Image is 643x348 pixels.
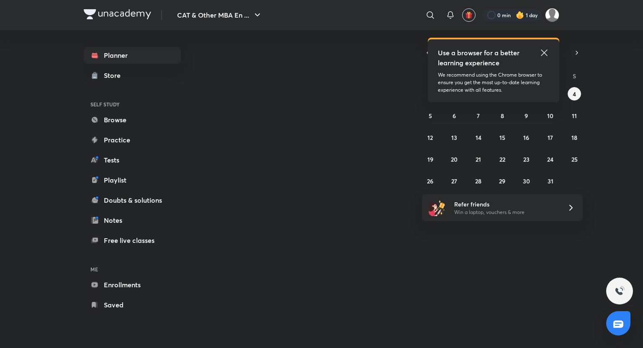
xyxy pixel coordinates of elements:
button: CAT & Other MBA En ... [172,7,267,23]
img: ttu [615,286,625,296]
p: We recommend using the Chrome browser to ensure you get the most up-to-date learning experience w... [438,71,549,94]
p: Win a laptop, vouchers & more [454,209,557,216]
button: October 5, 2025 [424,109,437,122]
a: Playlist [84,172,181,188]
abbr: October 23, 2025 [523,155,530,163]
abbr: October 18, 2025 [571,134,577,142]
h6: Refer friends [454,200,557,209]
button: October 30, 2025 [520,174,533,188]
a: Planner [84,47,181,64]
a: Tests [84,152,181,168]
abbr: October 8, 2025 [501,112,504,120]
abbr: Saturday [573,72,576,80]
abbr: October 30, 2025 [523,177,530,185]
button: October 26, 2025 [424,174,437,188]
button: October 21, 2025 [472,152,485,166]
button: October 24, 2025 [544,152,557,166]
button: October 11, 2025 [568,109,581,122]
img: Company Logo [84,9,151,19]
button: October 23, 2025 [520,152,533,166]
button: October 6, 2025 [448,109,461,122]
button: October 4, 2025 [568,87,581,101]
abbr: October 21, 2025 [476,155,481,163]
button: October 7, 2025 [472,109,485,122]
abbr: October 17, 2025 [548,134,553,142]
h6: ME [84,262,181,276]
button: October 16, 2025 [520,131,533,144]
button: October 18, 2025 [568,131,581,144]
img: Nitin [545,8,559,22]
a: Browse [84,111,181,128]
abbr: October 19, 2025 [427,155,433,163]
a: Store [84,67,181,84]
button: October 8, 2025 [496,109,509,122]
button: October 10, 2025 [544,109,557,122]
button: avatar [462,8,476,22]
button: October 27, 2025 [448,174,461,188]
abbr: October 4, 2025 [573,90,576,98]
abbr: October 25, 2025 [571,155,578,163]
abbr: October 31, 2025 [548,177,553,185]
button: October 29, 2025 [496,174,509,188]
a: Doubts & solutions [84,192,181,209]
img: referral [429,199,445,216]
abbr: October 10, 2025 [547,112,553,120]
abbr: October 5, 2025 [429,112,432,120]
abbr: October 20, 2025 [451,155,458,163]
h5: Use a browser for a better learning experience [438,48,521,68]
div: Store [104,70,126,80]
button: October 22, 2025 [496,152,509,166]
abbr: October 12, 2025 [427,134,433,142]
button: October 17, 2025 [544,131,557,144]
abbr: October 26, 2025 [427,177,433,185]
a: Practice [84,131,181,148]
a: Saved [84,296,181,313]
button: October 15, 2025 [496,131,509,144]
img: streak [516,11,524,19]
button: October 9, 2025 [520,109,533,122]
img: avatar [465,11,473,19]
abbr: October 28, 2025 [475,177,481,185]
abbr: October 13, 2025 [451,134,457,142]
a: Enrollments [84,276,181,293]
abbr: October 27, 2025 [451,177,457,185]
abbr: October 9, 2025 [525,112,528,120]
button: October 25, 2025 [568,152,581,166]
abbr: October 29, 2025 [499,177,505,185]
abbr: October 24, 2025 [547,155,553,163]
button: October 20, 2025 [448,152,461,166]
a: Notes [84,212,181,229]
abbr: October 22, 2025 [499,155,505,163]
button: October 31, 2025 [544,174,557,188]
button: October 14, 2025 [472,131,485,144]
abbr: October 7, 2025 [477,112,480,120]
h6: SELF STUDY [84,97,181,111]
button: October 28, 2025 [472,174,485,188]
abbr: October 14, 2025 [476,134,481,142]
abbr: October 16, 2025 [523,134,529,142]
abbr: October 6, 2025 [453,112,456,120]
a: Free live classes [84,232,181,249]
abbr: October 11, 2025 [572,112,577,120]
button: October 13, 2025 [448,131,461,144]
abbr: October 15, 2025 [499,134,505,142]
button: October 12, 2025 [424,131,437,144]
a: Company Logo [84,9,151,21]
button: October 19, 2025 [424,152,437,166]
